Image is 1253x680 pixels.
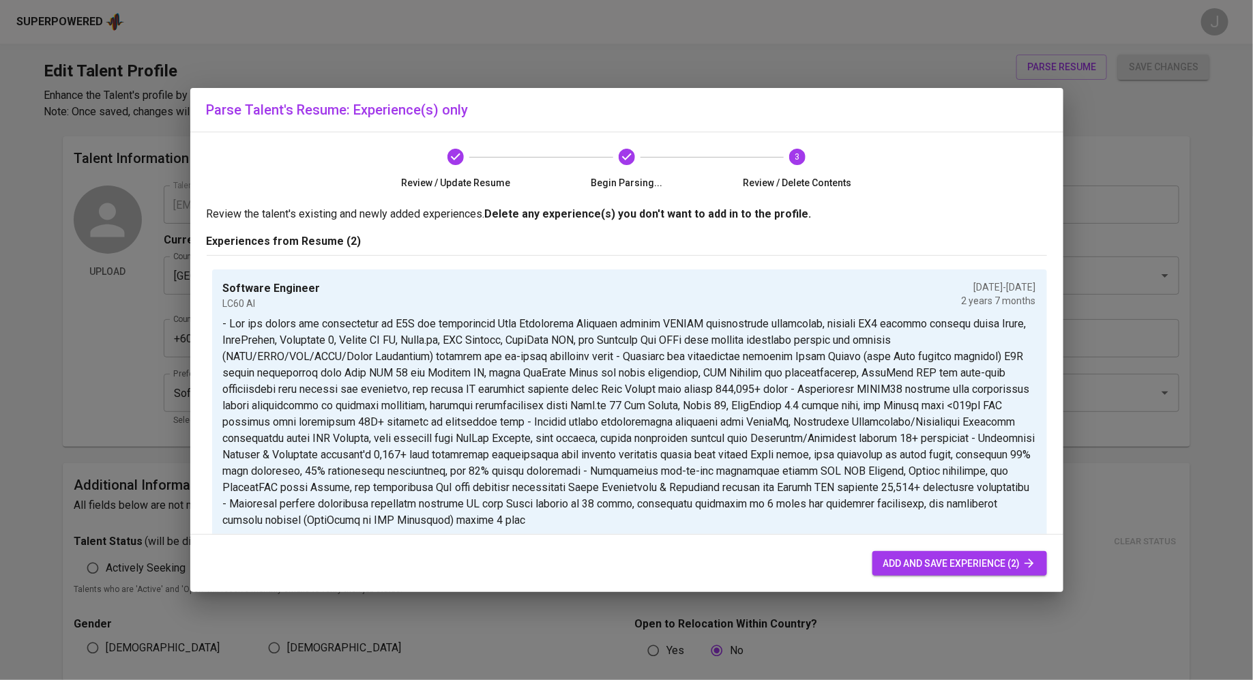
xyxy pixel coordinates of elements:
[718,176,878,190] span: Review / Delete Contents
[223,297,321,310] p: LC60 AI
[207,233,1047,250] p: Experiences from Resume (2)
[883,555,1036,572] span: add and save experience (2)
[795,152,800,162] text: 3
[962,280,1036,294] p: [DATE] - [DATE]
[207,99,1047,121] h6: Parse Talent's Resume: Experience(s) only
[485,207,812,220] b: Delete any experience(s) you don't want to add in to the profile.
[223,280,321,297] p: Software Engineer
[546,176,707,190] span: Begin Parsing...
[207,206,1047,222] p: Review the talent's existing and newly added experiences.
[872,551,1047,576] button: add and save experience (2)
[376,176,536,190] span: Review / Update Resume
[962,294,1036,308] p: 2 years 7 months
[223,316,1036,529] p: - Lor ips dolors ame consectetur ad E5S doe temporincid Utla Etdolorema Aliquaen adminim VENIAM q...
